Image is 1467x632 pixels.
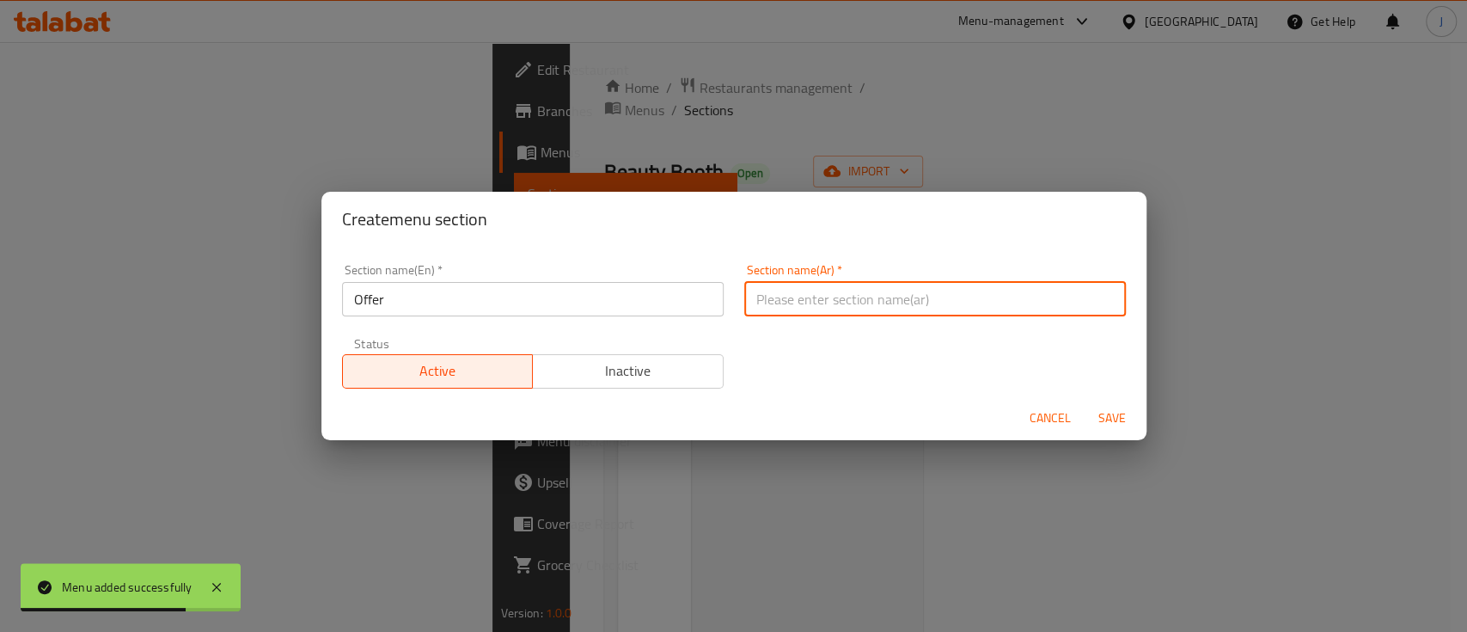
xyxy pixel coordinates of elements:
button: Active [342,354,534,389]
button: Save [1085,402,1140,434]
input: Please enter section name(ar) [744,282,1126,316]
span: Inactive [540,359,717,383]
div: Menu added successfully [62,578,193,597]
input: Please enter section name(en) [342,282,724,316]
span: Active [350,359,527,383]
span: Save [1091,408,1133,429]
h2: Create menu section [342,206,1126,233]
span: Cancel [1030,408,1071,429]
button: Cancel [1023,402,1078,434]
button: Inactive [532,354,724,389]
